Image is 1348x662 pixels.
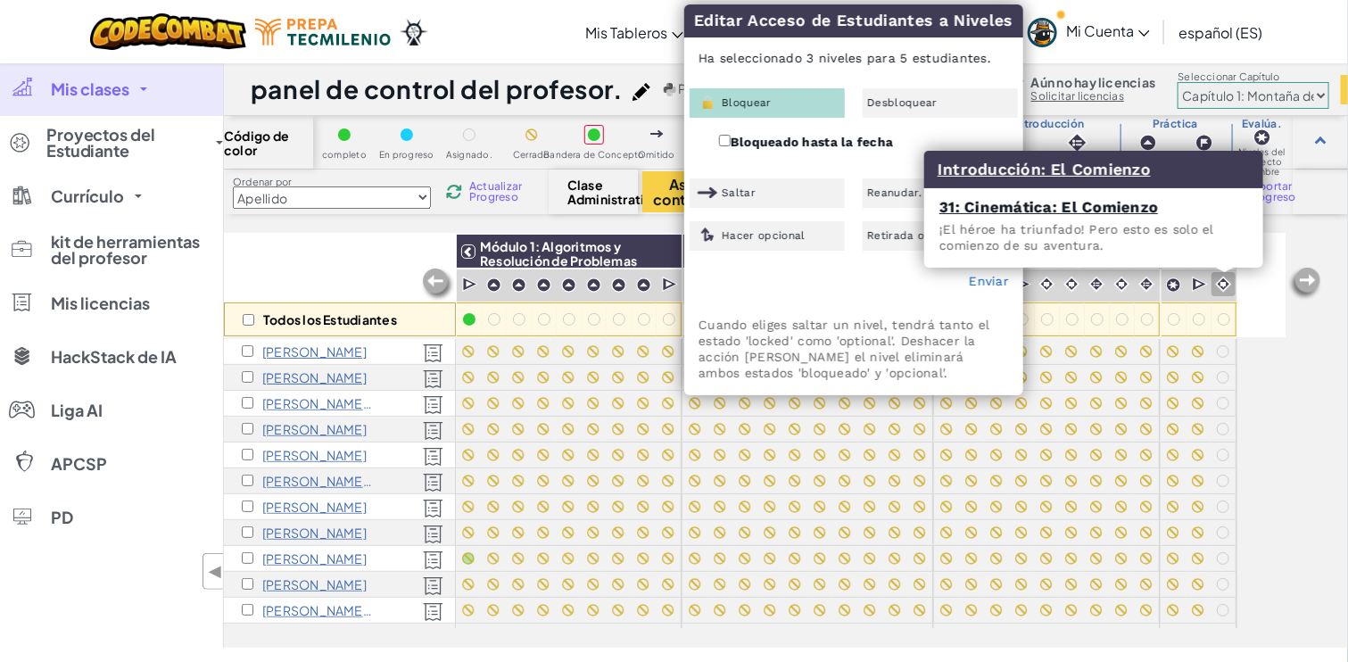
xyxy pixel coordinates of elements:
[699,318,989,380] font: Cuando eliges saltar un nivel, tendrá tanto el estado 'locked' como 'optional'. Deshacer la acció...
[698,185,718,201] img: IconSkippedLevel.svg
[719,135,731,146] input: Bloqueado hasta la fecha
[1178,70,1280,82] font: Seleccionar Capítulo
[423,576,443,596] img: Con licencia
[1088,276,1105,293] img: IconInteractive.svg
[653,175,732,209] font: Asigna contenido.
[51,186,124,206] font: Currículo
[262,499,367,515] font: [PERSON_NAME]
[698,95,718,111] img: IconLock.svg
[262,344,367,359] p: Renata Cabrera Martínez C
[642,171,743,212] button: Asigna contenido.
[469,179,523,203] font: Actualizar Progreso
[420,267,456,302] img: Arrow_Left_Inactive.png
[698,228,718,244] img: IconOptionalLevel.svg
[51,507,73,527] font: PD
[423,447,443,467] img: Con licencia
[262,474,374,488] p: Rodolfo Guzmán Amezola G
[51,453,107,474] font: APCSP
[423,473,443,492] img: Con licencia
[262,343,367,360] font: [PERSON_NAME]
[400,19,428,46] img: Ozaria
[722,229,806,242] font: Hacer opcional
[636,277,651,293] img: IconPracticeLevel.svg
[208,561,223,582] font: ◀
[1139,134,1157,152] img: IconPracticeLevel.svg
[1192,276,1209,294] img: IconCutscene.svg
[611,277,626,293] img: IconPracticeLevel.svg
[1195,134,1213,152] img: IconChallengeLevel.svg
[633,83,650,101] img: iconPencil.svg
[867,186,922,199] font: Reanudar.
[679,80,710,96] font: Pitón
[51,346,177,367] font: HackStack de IA
[480,238,637,269] font: Módulo 1: Algoritmos y Resolución de Problemas
[262,577,367,592] p: Christian Emmanuel Rivas Castillo
[1215,276,1232,293] img: IconCinematic.svg
[1253,128,1271,146] img: IconCapstoneLevel.svg
[262,525,367,540] p: Fernando José Martínez J
[446,184,462,200] img: IconReload.svg
[262,447,367,463] font: [PERSON_NAME]
[1153,117,1198,130] font: Práctica
[1066,21,1134,40] font: Mi Cuenta
[561,277,576,293] img: IconPracticeLevel.svg
[262,421,367,437] font: [PERSON_NAME]
[662,276,679,294] img: IconCutscene.svg
[650,130,664,137] img: IconSkippedLevel.svg
[486,277,501,293] img: IconPracticeLevel.svg
[262,602,376,618] font: [PERSON_NAME] R
[1014,117,1084,130] font: Introducción
[1287,266,1323,302] img: Arrow_Left_Inactive.png
[1166,277,1181,293] img: IconCapstoneLevel.svg
[255,19,391,46] img: Logotipo de Tecmilenio
[511,277,526,293] img: IconPracticeLevel.svg
[694,11,1013,29] font: Editar Acceso de Estudiantes a Niveles
[1113,276,1130,293] img: IconCinematic.svg
[699,51,991,65] font: Ha seleccionado 3 niveles para 5 estudiantes.
[262,396,374,410] p: Eduardo Figueroa Larrieta F
[938,160,1151,178] a: Introducción: El Comienzo
[1028,18,1057,47] img: avatar
[585,23,667,42] font: Mis Tableros
[263,311,397,327] font: Todos los Estudiantes
[423,421,443,441] img: Con licencia
[638,149,675,160] font: Omitido
[867,96,938,109] font: Desbloquear
[462,276,479,294] img: IconCutscene.svg
[867,229,965,242] font: Retirada opcional
[423,602,443,622] img: Con licencia
[664,83,677,96] img: python.png
[262,395,376,411] font: [PERSON_NAME] F
[423,550,443,570] img: Con licencia
[251,73,624,104] font: panel de control del profesor.
[233,176,293,187] font: Ordenar por
[423,369,443,389] img: Con licencia
[262,550,367,567] font: [PERSON_NAME]
[1138,276,1155,293] img: IconInteractive.svg
[939,222,1214,252] font: ¡El héroe ha triunfado! Pero esto es solo el comienzo de su aventura.
[262,603,374,617] p: Natalie Robles Molina R
[576,8,692,56] a: Mis Tableros
[722,96,772,109] font: Bloquear
[51,79,129,99] font: Mis clases
[224,128,289,158] font: Código de color
[51,231,200,268] font: kit de herramientas del profesor
[969,274,1009,288] font: Enviar
[567,177,659,207] font: Clase Administrativa
[423,499,443,518] img: Con licencia
[1170,8,1271,56] a: español (ES)
[1247,179,1296,203] font: Exportar Progreso
[1238,146,1286,177] font: Niveles del Proyecto Cumbre
[446,149,492,160] font: Asignado.
[262,370,367,385] p: Sofía Castañeda Mendoza C
[1178,23,1262,42] font: español (ES)
[1019,4,1159,60] a: Mi Cuenta
[262,500,367,514] p: Jean Karol Hernández Guzmán H.
[262,369,367,385] font: [PERSON_NAME]
[51,293,150,313] font: Mis licencias
[939,198,1158,216] a: 31: Cinemática: El Comienzo
[262,576,367,592] font: [PERSON_NAME]
[731,135,893,149] font: Bloqueado hasta la fecha
[536,277,551,293] img: IconPracticeLevel.svg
